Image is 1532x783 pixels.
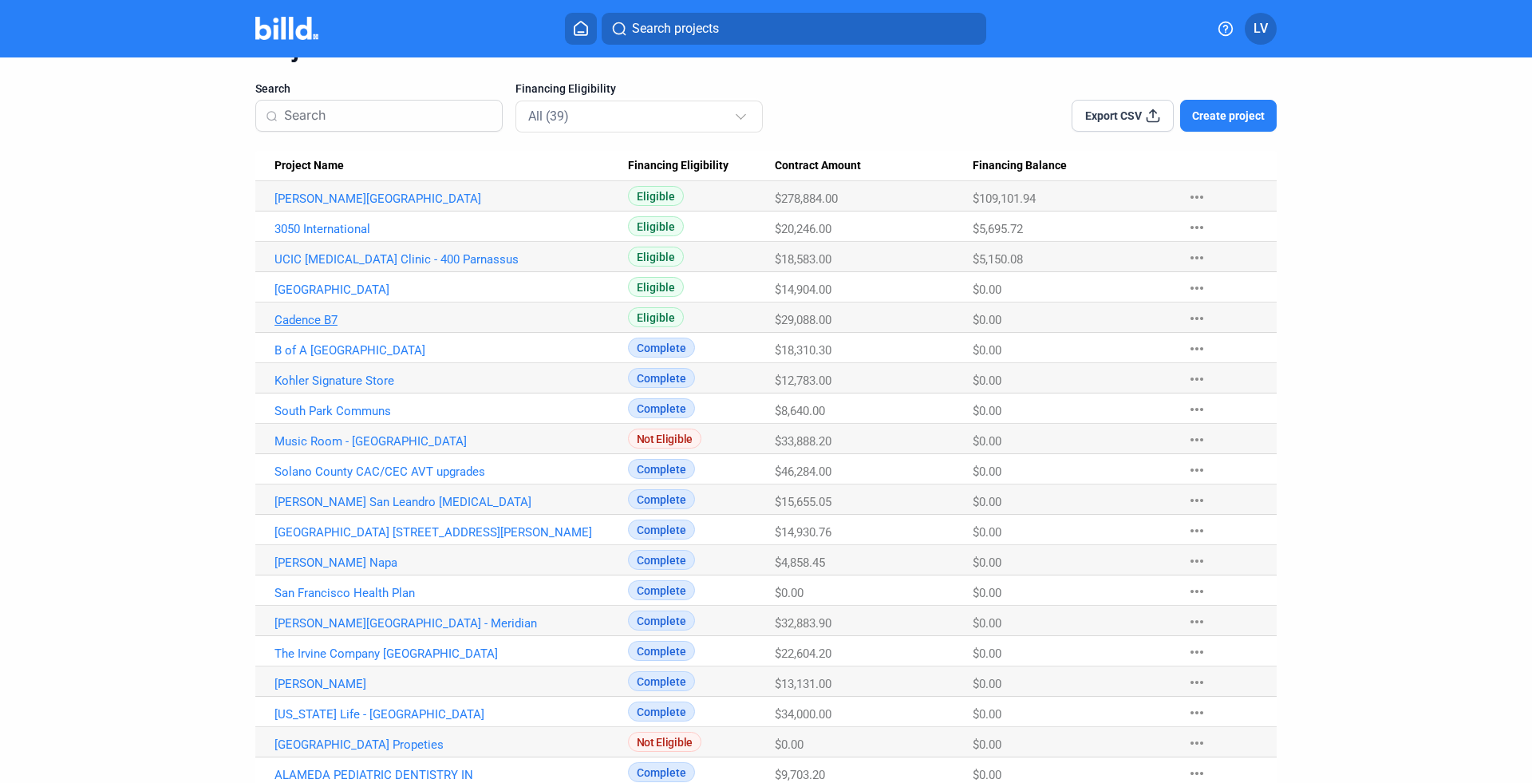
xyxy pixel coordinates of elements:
[1187,430,1206,449] mat-icon: more_horiz
[973,495,1001,509] span: $0.00
[973,252,1023,267] span: $5,150.08
[274,159,628,173] div: Project Name
[1187,370,1206,389] mat-icon: more_horiz
[1187,400,1206,419] mat-icon: more_horiz
[973,374,1001,388] span: $0.00
[274,192,628,206] a: [PERSON_NAME][GEOGRAPHIC_DATA]
[973,677,1001,691] span: $0.00
[775,252,831,267] span: $18,583.00
[775,586,804,600] span: $0.00
[632,19,719,38] span: Search projects
[775,768,825,782] span: $9,703.20
[775,647,831,661] span: $22,604.20
[973,465,1001,479] span: $0.00
[1187,612,1206,631] mat-icon: more_horiz
[274,343,628,358] a: B of A [GEOGRAPHIC_DATA]
[1245,13,1277,45] button: LV
[628,702,695,722] span: Complete
[973,556,1001,570] span: $0.00
[1187,673,1206,692] mat-icon: more_horiz
[973,159,1067,173] span: Financing Balance
[628,489,695,509] span: Complete
[775,222,831,236] span: $20,246.00
[1072,100,1174,132] button: Export CSV
[628,520,695,540] span: Complete
[775,616,831,631] span: $32,883.90
[274,159,344,173] span: Project Name
[1192,108,1265,124] span: Create project
[284,99,492,132] input: Search
[628,159,775,173] div: Financing Eligibility
[1254,19,1268,38] span: LV
[628,550,695,570] span: Complete
[1187,309,1206,328] mat-icon: more_horiz
[1187,643,1206,662] mat-icon: more_horiz
[628,671,695,691] span: Complete
[1187,521,1206,540] mat-icon: more_horiz
[274,495,628,509] a: [PERSON_NAME] San Leandro [MEDICAL_DATA]
[274,222,628,236] a: 3050 International
[628,732,701,752] span: Not Eligible
[274,677,628,691] a: [PERSON_NAME]
[775,159,973,173] div: Contract Amount
[1180,100,1277,132] button: Create project
[274,586,628,600] a: San Francisco Health Plan
[775,465,831,479] span: $46,284.00
[775,313,831,327] span: $29,088.00
[628,398,695,418] span: Complete
[602,13,986,45] button: Search projects
[1187,552,1206,571] mat-icon: more_horiz
[274,283,628,297] a: [GEOGRAPHIC_DATA]
[274,616,628,631] a: [PERSON_NAME][GEOGRAPHIC_DATA] - Meridian
[775,343,831,358] span: $18,310.30
[775,283,831,297] span: $14,904.00
[255,81,290,97] span: Search
[274,313,628,327] a: Cadence B7
[1187,491,1206,510] mat-icon: more_horiz
[973,525,1001,540] span: $0.00
[628,277,684,297] span: Eligible
[973,586,1001,600] span: $0.00
[628,307,684,327] span: Eligible
[274,707,628,722] a: [US_STATE] Life - [GEOGRAPHIC_DATA]
[628,186,684,206] span: Eligible
[775,434,831,449] span: $33,888.20
[628,247,684,267] span: Eligible
[628,459,695,479] span: Complete
[1187,461,1206,480] mat-icon: more_horiz
[1187,279,1206,298] mat-icon: more_horiz
[628,159,728,173] span: Financing Eligibility
[973,738,1001,752] span: $0.00
[775,556,825,570] span: $4,858.45
[775,374,831,388] span: $12,783.00
[775,707,831,722] span: $34,000.00
[274,738,628,752] a: [GEOGRAPHIC_DATA] Propeties
[628,429,701,449] span: Not Eligible
[775,159,861,173] span: Contract Amount
[274,525,628,540] a: [GEOGRAPHIC_DATA] [STREET_ADDRESS][PERSON_NAME]
[1187,248,1206,267] mat-icon: more_horiz
[1187,339,1206,358] mat-icon: more_horiz
[1187,188,1206,207] mat-icon: more_horiz
[628,338,695,358] span: Complete
[528,109,569,124] mat-select-trigger: All (39)
[274,556,628,570] a: [PERSON_NAME] Napa
[628,611,695,631] span: Complete
[973,707,1001,722] span: $0.00
[973,222,1023,236] span: $5,695.72
[1085,108,1142,124] span: Export CSV
[1187,582,1206,601] mat-icon: more_horiz
[775,525,831,540] span: $14,930.76
[973,616,1001,631] span: $0.00
[628,580,695,600] span: Complete
[973,404,1001,418] span: $0.00
[274,252,628,267] a: UCIC [MEDICAL_DATA] Clinic - 400 Parnassus
[973,768,1001,782] span: $0.00
[1187,218,1206,237] mat-icon: more_horiz
[1187,734,1206,753] mat-icon: more_horiz
[973,343,1001,358] span: $0.00
[973,434,1001,449] span: $0.00
[274,465,628,479] a: Solano County CAC/CEC AVT upgrades
[775,495,831,509] span: $15,655.05
[775,677,831,691] span: $13,131.00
